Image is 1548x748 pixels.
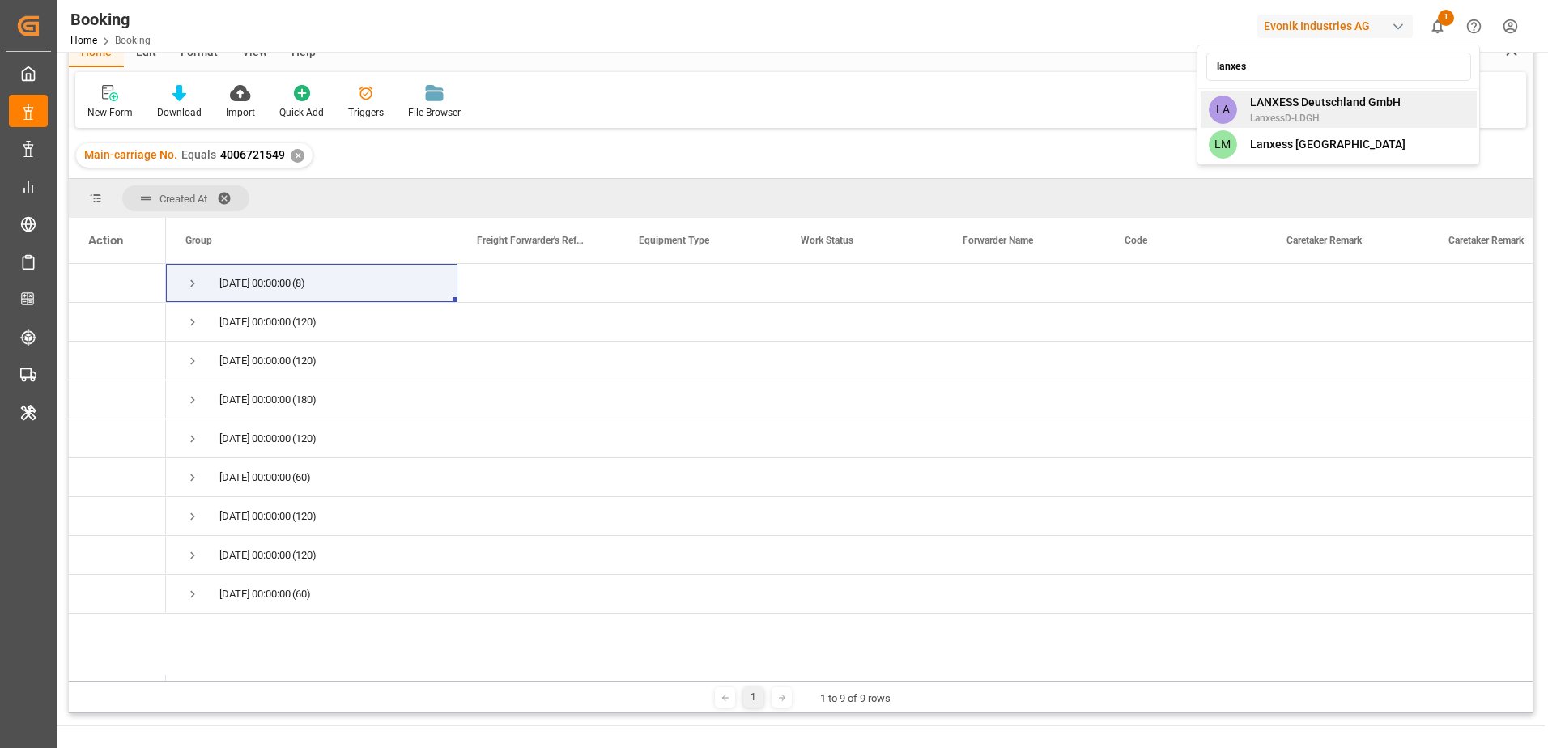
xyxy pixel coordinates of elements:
[1206,53,1471,81] input: Search an account...
[1250,94,1401,111] span: LANXESS Deutschland GmbH
[1250,111,1401,125] span: LanxessD-LDGH
[1209,130,1237,159] span: LM
[1250,136,1406,153] span: Lanxess [GEOGRAPHIC_DATA]
[1209,96,1237,124] span: LA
